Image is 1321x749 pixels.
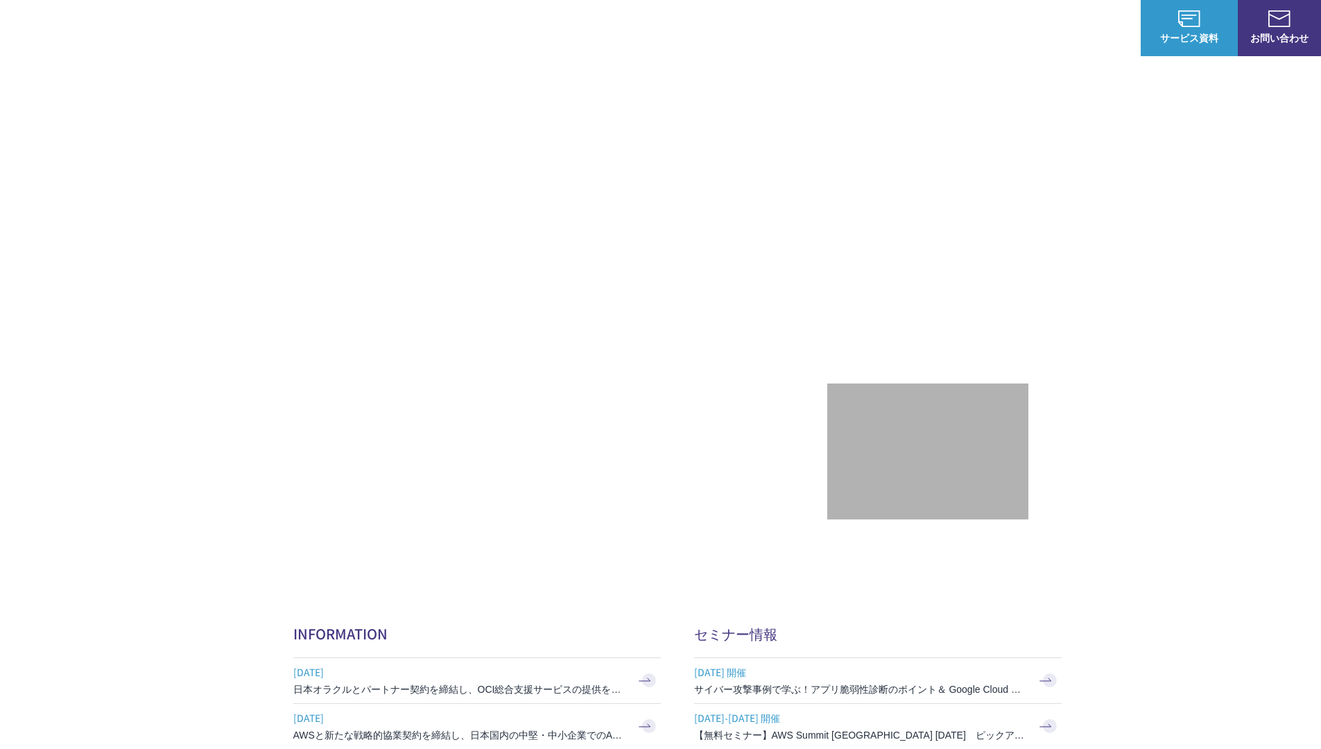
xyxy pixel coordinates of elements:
[694,704,1062,749] a: [DATE]-[DATE] 開催 【無料セミナー】AWS Summit [GEOGRAPHIC_DATA] [DATE] ピックアップセッション
[694,623,1062,644] h2: セミナー情報
[293,403,543,470] img: AWSとの戦略的協業契約 締結
[1238,31,1321,45] span: お問い合わせ
[694,662,1027,682] span: [DATE] 開催
[293,658,661,703] a: [DATE] 日本オラクルとパートナー契約を締結し、OCI総合支援サービスの提供を開始
[941,21,980,35] a: 導入事例
[849,267,1007,320] p: 最上位プレミアティア サービスパートナー
[694,707,1027,728] span: [DATE]-[DATE] 開催
[1008,21,1060,35] p: ナレッジ
[293,662,626,682] span: [DATE]
[912,267,943,287] em: AWS
[293,704,661,749] a: [DATE] AWSと新たな戦略的協業契約を締結し、日本国内の中堅・中小企業でのAWS活用を加速
[551,403,801,470] img: AWS請求代行サービス 統合管理プラン
[293,623,661,644] h2: INFORMATION
[293,682,626,696] h3: 日本オラクルとパートナー契約を締結し、OCI総合支援サービスの提供を開始
[21,11,260,44] a: AWS総合支援サービス C-Chorus NHN テコラスAWS総合支援サービス
[661,21,694,35] p: 強み
[1268,10,1290,27] img: お問い合わせ
[1088,21,1127,35] a: ログイン
[1178,10,1200,27] img: AWS総合支援サービス C-Chorus サービス資料
[293,228,827,361] h1: AWS ジャーニーの 成功を実現
[293,728,626,742] h3: AWSと新たな戦略的協業契約を締結し、日本国内の中堅・中小企業でのAWS活用を加速
[694,728,1027,742] h3: 【無料セミナー】AWS Summit [GEOGRAPHIC_DATA] [DATE] ピックアップセッション
[293,707,626,728] span: [DATE]
[694,658,1062,703] a: [DATE] 開催 サイバー攻撃事例で学ぶ！アプリ脆弱性診断のポイント＆ Google Cloud セキュリティ対策
[694,682,1027,696] h3: サイバー攻撃事例で学ぶ！アプリ脆弱性診断のポイント＆ Google Cloud セキュリティ対策
[865,126,990,250] img: AWSプレミアティアサービスパートナー
[1141,31,1238,45] span: サービス資料
[293,153,827,214] p: AWSの導入からコスト削減、 構成・運用の最適化からデータ活用まで 規模や業種業態を問わない マネージドサービスで
[722,21,775,35] p: サービス
[802,21,913,35] p: 業種別ソリューション
[855,404,1001,506] img: 契約件数
[159,13,260,42] span: NHN テコラス AWS総合支援サービス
